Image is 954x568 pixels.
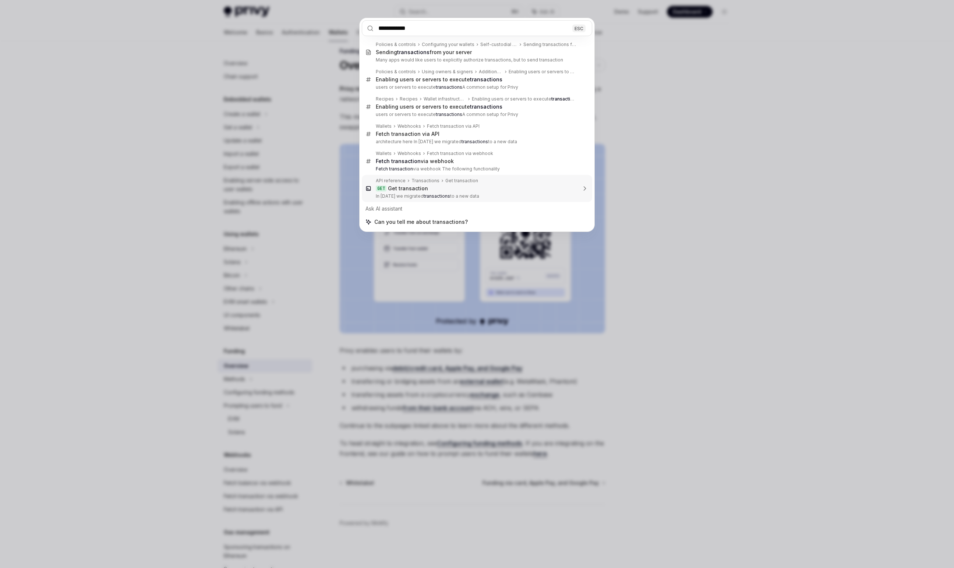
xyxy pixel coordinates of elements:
[397,49,430,55] b: transactions
[376,193,577,199] p: In [DATE] we migrated to a new data
[436,84,462,90] b: transactions
[376,131,439,137] div: Fetch transaction via API
[397,151,421,156] div: Webhooks
[523,42,577,47] div: Sending transactions from your server
[551,96,578,102] b: transactions
[376,76,502,83] div: Enabling users or servers to execute
[411,178,439,184] div: Transactions
[470,76,502,82] b: transactions
[376,158,454,165] div: via webhook
[362,202,592,215] div: Ask AI assistant
[376,49,472,56] div: Sending from your server
[376,186,386,191] div: GET
[422,42,474,47] div: Configuring your wallets
[472,96,577,102] div: Enabling users or servers to execute
[397,123,421,129] div: Webhooks
[445,178,478,184] div: Get transaction
[376,103,502,110] div: Enabling users or servers to execute
[376,84,577,90] p: users or servers to execute A common setup for Privy
[388,185,428,192] div: Get transaction
[376,69,416,75] div: Policies & controls
[427,151,493,156] div: Fetch transaction via webhook
[479,69,503,75] div: Additional signers
[509,69,577,75] div: Enabling users or servers to execute
[376,166,413,172] b: Fetch transaction
[427,123,480,129] div: Fetch transaction via API
[424,96,466,102] div: Wallet infrastructure
[376,57,577,63] p: Many apps would like users to explicitly authorize transactions, but to send transaction
[572,24,586,32] div: ESC
[376,42,416,47] div: Policies & controls
[436,112,462,117] b: transactions
[424,193,450,199] b: transactions
[376,139,577,145] p: architecture here In [DATE] we migrated to a new data
[376,166,577,172] p: via webhook The following functionality
[374,218,468,226] span: Can you tell me about transactions?
[376,158,421,164] b: Fetch transaction
[462,139,488,144] b: transactions
[376,96,394,102] div: Recipes
[470,103,502,110] b: transactions
[376,151,392,156] div: Wallets
[376,123,392,129] div: Wallets
[376,112,577,117] p: users or servers to execute A common setup for Privy
[422,69,473,75] div: Using owners & signers
[480,42,517,47] div: Self-custodial user wallets
[400,96,418,102] div: Recipes
[376,178,406,184] div: API reference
